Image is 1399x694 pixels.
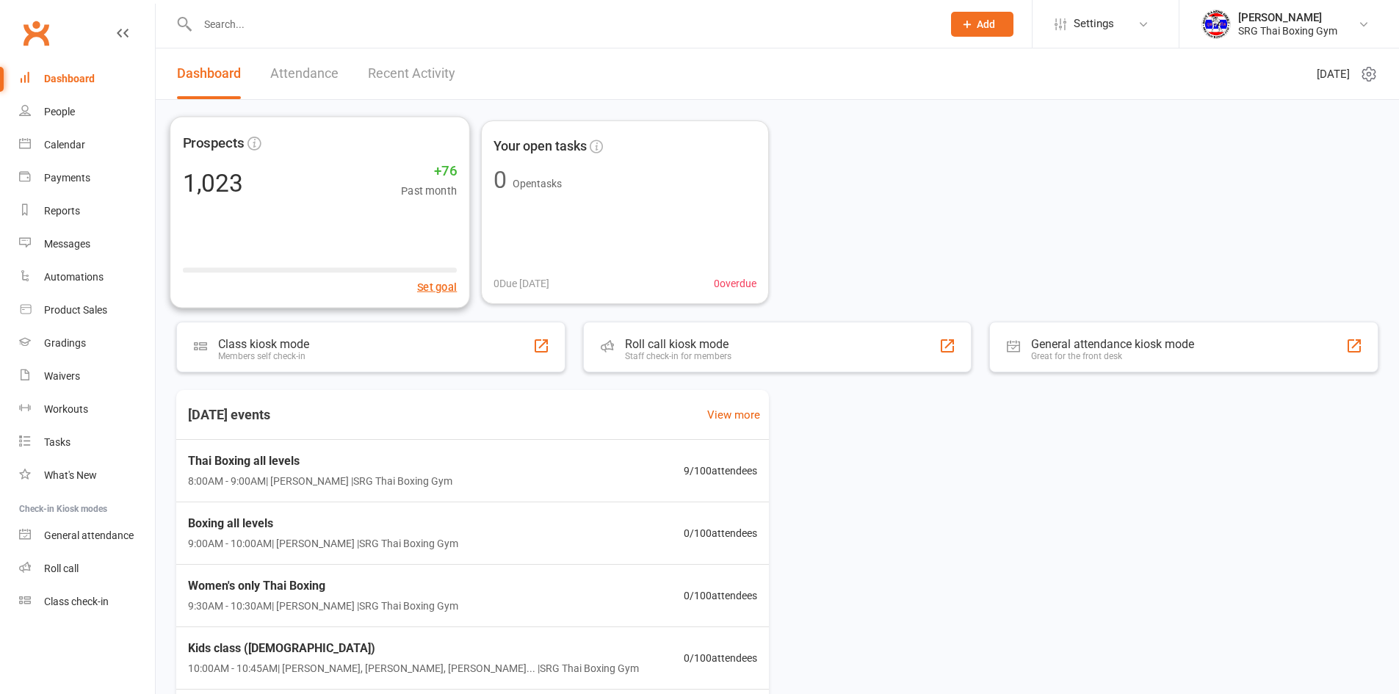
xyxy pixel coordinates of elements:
span: Add [977,18,995,30]
div: Roll call kiosk mode [625,337,731,351]
a: People [19,95,155,129]
div: Great for the front desk [1031,351,1194,361]
a: Waivers [19,360,155,393]
div: Workouts [44,403,88,415]
div: Class check-in [44,596,109,607]
a: Tasks [19,426,155,459]
div: Gradings [44,337,86,349]
span: Women's only Thai Boxing [188,576,458,596]
div: General attendance [44,529,134,541]
h3: [DATE] events [176,402,282,428]
a: Clubworx [18,15,54,51]
span: 9:30AM - 10:30AM | [PERSON_NAME] | SRG Thai Boxing Gym [188,598,458,614]
div: Class kiosk mode [218,337,309,351]
span: 0 / 100 attendees [684,525,757,541]
div: 1,023 [183,170,243,195]
span: 9:00AM - 10:00AM | [PERSON_NAME] | SRG Thai Boxing Gym [188,535,458,552]
div: SRG Thai Boxing Gym [1238,24,1337,37]
span: 9 / 100 attendees [684,463,757,479]
span: [DATE] [1317,65,1350,83]
span: +76 [401,160,457,182]
a: Reports [19,195,155,228]
a: Attendance [270,48,339,99]
div: General attendance kiosk mode [1031,337,1194,351]
a: Payments [19,162,155,195]
span: Boxing all levels [188,514,458,533]
a: Product Sales [19,294,155,327]
span: 10:00AM - 10:45AM | [PERSON_NAME], [PERSON_NAME], [PERSON_NAME]... | SRG Thai Boxing Gym [188,660,639,676]
span: Settings [1074,7,1114,40]
span: Your open tasks [494,136,587,157]
div: Roll call [44,563,79,574]
button: Set goal [417,278,457,294]
input: Search... [193,14,932,35]
a: What's New [19,459,155,492]
a: Calendar [19,129,155,162]
a: General attendance kiosk mode [19,519,155,552]
a: Dashboard [19,62,155,95]
a: Automations [19,261,155,294]
div: Calendar [44,139,85,151]
div: [PERSON_NAME] [1238,11,1337,24]
span: 8:00AM - 9:00AM | [PERSON_NAME] | SRG Thai Boxing Gym [188,473,452,489]
span: Open tasks [513,178,562,189]
span: 0 / 100 attendees [684,650,757,666]
span: Thai Boxing all levels [188,452,452,471]
a: Gradings [19,327,155,360]
div: Staff check-in for members [625,351,731,361]
div: Dashboard [44,73,95,84]
span: 0 Due [DATE] [494,275,549,292]
a: Messages [19,228,155,261]
a: Class kiosk mode [19,585,155,618]
span: Kids class ([DEMOGRAPHIC_DATA]) [188,639,639,658]
span: 0 overdue [714,275,756,292]
span: Prospects [183,132,245,154]
a: Recent Activity [368,48,455,99]
div: 0 [494,168,507,192]
a: View more [707,406,760,424]
div: People [44,106,75,118]
div: Tasks [44,436,71,448]
a: Dashboard [177,48,241,99]
button: Add [951,12,1013,37]
div: What's New [44,469,97,481]
div: Members self check-in [218,351,309,361]
div: Payments [44,172,90,184]
div: Waivers [44,370,80,382]
a: Workouts [19,393,155,426]
img: thumb_image1718682644.png [1201,10,1231,39]
div: Reports [44,205,80,217]
span: Past month [401,182,457,199]
span: 0 / 100 attendees [684,588,757,604]
a: Roll call [19,552,155,585]
div: Automations [44,271,104,283]
div: Product Sales [44,304,107,316]
div: Messages [44,238,90,250]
